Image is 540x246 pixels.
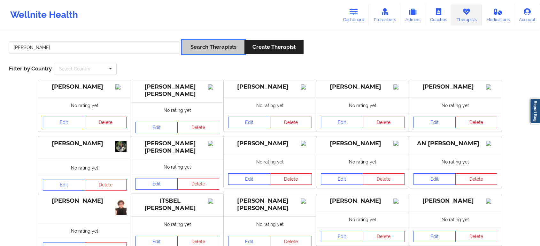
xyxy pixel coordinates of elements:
div: No rating yet [38,98,131,113]
div: No rating yet [316,212,409,227]
a: Coaches [425,4,452,25]
button: Delete [177,178,220,190]
div: No rating yet [38,160,131,176]
button: Delete [455,173,498,185]
a: Edit [135,178,178,190]
a: Account [514,4,540,25]
img: Image%2Fplaceholer-image.png [393,199,405,204]
button: Delete [363,117,405,128]
button: Delete [177,122,220,133]
a: Edit [228,173,270,185]
img: Image%2Fplaceholer-image.png [486,199,497,204]
div: No rating yet [316,98,409,113]
div: No rating yet [409,212,502,227]
img: Image%2Fplaceholer-image.png [208,141,219,146]
img: Image%2Fplaceholer-image.png [115,84,127,90]
div: No rating yet [316,154,409,170]
img: Image%2Fplaceholer-image.png [393,141,405,146]
a: Edit [135,122,178,133]
button: Delete [85,117,127,128]
a: Dashboard [338,4,369,25]
div: No rating yet [131,216,224,232]
button: Delete [85,179,127,191]
a: Edit [321,231,363,242]
a: Therapists [452,4,482,25]
img: Image%2Fplaceholer-image.png [301,141,312,146]
div: AN [PERSON_NAME] [413,140,497,147]
div: No rating yet [224,154,316,170]
div: [PERSON_NAME] [321,140,405,147]
a: Edit [321,173,363,185]
img: 4b38fb49-ca9f-4c78-b555-a3a21c1a4bfb_eea4c937-d3d0-4688-b5a1-2f63f796a285.jpg [115,199,127,215]
div: [PERSON_NAME] [321,197,405,205]
div: No rating yet [409,98,502,113]
div: No rating yet [131,102,224,118]
a: Edit [321,117,363,128]
div: [PERSON_NAME] [413,197,497,205]
div: [PERSON_NAME] [PERSON_NAME] [135,140,219,155]
button: Delete [363,173,405,185]
button: Delete [270,117,312,128]
div: [PERSON_NAME] [PERSON_NAME] [135,83,219,98]
div: ITSBEL [PERSON_NAME] [135,197,219,212]
button: Delete [455,231,498,242]
input: Search Keywords [9,41,180,54]
button: Create Therapist [244,40,304,54]
div: [PERSON_NAME] [43,197,127,205]
a: Edit [43,117,85,128]
img: Image%2Fplaceholer-image.png [301,84,312,90]
div: [PERSON_NAME] [413,83,497,90]
button: Delete [363,231,405,242]
div: No rating yet [224,98,316,113]
img: Image%2Fplaceholer-image.png [208,84,219,90]
button: Delete [455,117,498,128]
a: Edit [228,117,270,128]
a: Edit [413,173,456,185]
div: No rating yet [38,223,131,239]
div: [PERSON_NAME] [43,140,127,147]
img: Image%2Fplaceholer-image.png [208,199,219,204]
img: Image%2Fplaceholer-image.png [486,141,497,146]
button: Delete [270,173,312,185]
img: 6a9f6c85-18cb-4dd3-a5a6-0a18262a042f_IMG_0122.jpeg [115,141,127,152]
a: Prescribers [369,4,401,25]
div: [PERSON_NAME] [PERSON_NAME] [228,197,312,212]
div: No rating yet [409,154,502,170]
a: Admins [400,4,425,25]
div: [PERSON_NAME] [228,83,312,90]
img: Image%2Fplaceholer-image.png [301,199,312,204]
a: Edit [413,117,456,128]
a: Medications [482,4,514,25]
span: Filter by Country [9,65,52,72]
div: [PERSON_NAME] [43,83,127,90]
div: No rating yet [224,216,316,232]
div: No rating yet [131,159,224,175]
a: Edit [43,179,85,191]
div: [PERSON_NAME] [321,83,405,90]
a: Edit [413,231,456,242]
div: Select Country [59,67,90,71]
img: Image%2Fplaceholer-image.png [486,84,497,90]
a: Report Bug [530,98,540,124]
img: Image%2Fplaceholer-image.png [393,84,405,90]
div: [PERSON_NAME] [228,140,312,147]
button: Search Therapists [182,40,244,54]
